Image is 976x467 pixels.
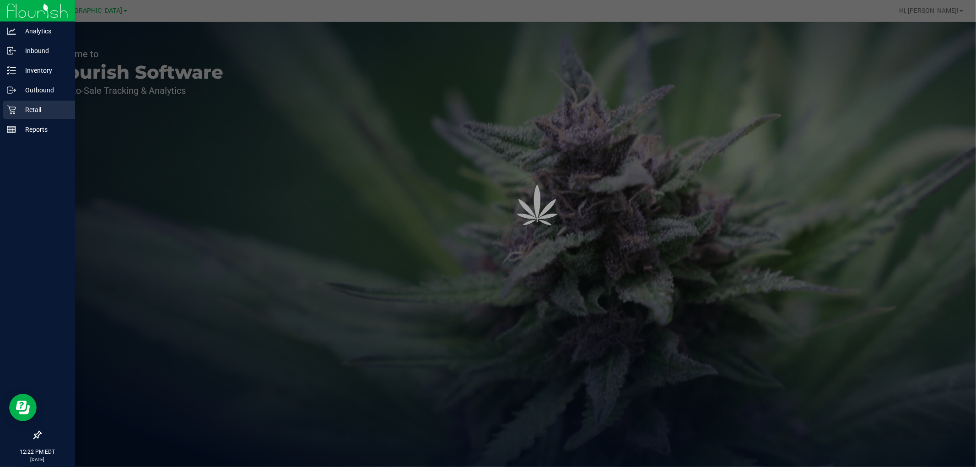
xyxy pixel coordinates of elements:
[16,26,71,37] p: Analytics
[7,86,16,95] inline-svg: Outbound
[16,45,71,56] p: Inbound
[16,104,71,115] p: Retail
[9,394,37,421] iframe: Resource center
[7,105,16,114] inline-svg: Retail
[4,456,71,463] p: [DATE]
[7,27,16,36] inline-svg: Analytics
[16,85,71,96] p: Outbound
[7,46,16,55] inline-svg: Inbound
[4,448,71,456] p: 12:22 PM EDT
[7,66,16,75] inline-svg: Inventory
[16,124,71,135] p: Reports
[7,125,16,134] inline-svg: Reports
[16,65,71,76] p: Inventory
